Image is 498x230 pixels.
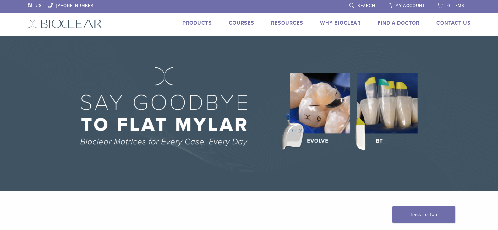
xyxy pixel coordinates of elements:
span: Search [358,3,375,8]
a: Contact Us [436,20,471,26]
span: 0 items [447,3,464,8]
img: Bioclear [28,19,102,28]
span: My Account [395,3,425,8]
a: Courses [229,20,254,26]
a: Products [183,20,212,26]
a: Find A Doctor [378,20,419,26]
a: Resources [271,20,303,26]
a: Why Bioclear [320,20,361,26]
a: Back To Top [392,206,455,223]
